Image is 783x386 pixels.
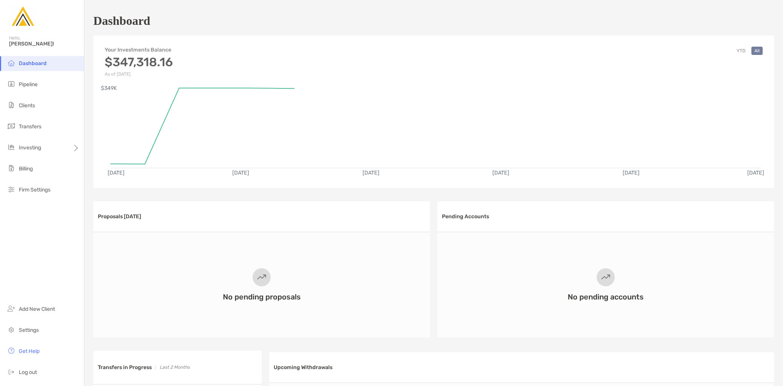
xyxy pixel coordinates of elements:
span: Clients [19,102,35,109]
button: All [751,47,763,55]
span: Billing [19,166,33,172]
h4: Your Investments Balance [105,47,173,53]
h3: Proposals [DATE] [98,213,141,220]
img: billing icon [7,164,16,173]
h3: No pending accounts [568,292,644,301]
span: Settings [19,327,39,333]
h1: Dashboard [93,14,150,28]
img: investing icon [7,143,16,152]
span: Add New Client [19,306,55,312]
img: settings icon [7,325,16,334]
img: clients icon [7,100,16,109]
img: Zoe Logo [9,3,36,30]
img: firm-settings icon [7,185,16,194]
span: Pipeline [19,81,38,88]
span: Firm Settings [19,187,50,193]
h3: Pending Accounts [442,213,489,220]
img: dashboard icon [7,58,16,67]
span: Log out [19,369,37,375]
span: [PERSON_NAME]! [9,41,79,47]
img: transfers icon [7,122,16,131]
span: Get Help [19,348,40,354]
span: Dashboard [19,60,47,67]
p: Last 2 Months [160,363,190,372]
text: [DATE] [623,170,640,176]
text: $349K [101,85,117,91]
img: add_new_client icon [7,304,16,313]
img: pipeline icon [7,79,16,88]
h3: $347,318.16 [105,55,173,69]
span: Transfers [19,123,41,130]
text: [DATE] [492,170,509,176]
text: [DATE] [232,170,249,176]
img: logout icon [7,367,16,376]
span: Investing [19,144,41,151]
img: get-help icon [7,346,16,355]
button: YTD [734,47,748,55]
h3: Transfers in Progress [98,364,152,371]
h3: No pending proposals [223,292,301,301]
text: [DATE] [363,170,379,176]
text: [DATE] [747,170,764,176]
p: As of [DATE] [105,71,173,77]
text: [DATE] [108,170,125,176]
h3: Upcoming Withdrawals [274,364,332,371]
